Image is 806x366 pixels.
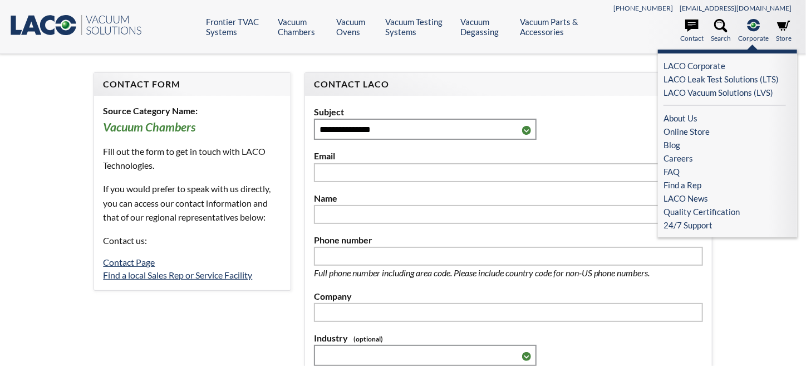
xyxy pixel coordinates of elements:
[776,19,792,43] a: Store
[206,17,269,37] a: Frontier TVAC Systems
[664,86,786,99] a: LACO Vacuum Solutions (LVS)
[314,191,703,206] label: Name
[103,182,281,225] p: If you would prefer to speak with us directly, you can access our contact information and that of...
[103,120,281,135] h3: Vacuum Chambers
[337,17,377,37] a: Vacuum Ovens
[103,257,155,267] a: Contact Page
[680,4,792,12] a: [EMAIL_ADDRESS][DOMAIN_NAME]
[664,125,786,138] a: Online Store
[314,149,703,163] label: Email
[664,218,792,232] a: 24/7 Support
[613,4,673,12] a: [PHONE_NUMBER]
[103,105,198,116] b: Source Category Name:
[314,233,703,247] label: Phone number
[664,59,786,72] a: LACO Corporate
[460,17,512,37] a: Vacuum Degassing
[664,192,786,205] a: LACO News
[103,233,281,248] p: Contact us:
[103,79,281,90] h4: Contact Form
[711,19,731,43] a: Search
[520,17,597,37] a: Vacuum Parts & Accessories
[314,289,703,304] label: Company
[103,144,281,173] p: Fill out the form to get in touch with LACO Technologies.
[680,19,704,43] a: Contact
[664,111,786,125] a: About Us
[664,72,786,86] a: LACO Leak Test Solutions (LTS)
[314,331,703,345] label: Industry
[664,178,786,192] a: Find a Rep
[314,79,703,90] h4: Contact LACO
[103,270,252,280] a: Find a local Sales Rep or Service Facility
[314,105,703,119] label: Subject
[738,33,769,43] span: Corporate
[664,205,786,218] a: Quality Certification
[385,17,452,37] a: Vacuum Testing Systems
[664,138,786,152] a: Blog
[314,266,687,280] p: Full phone number including area code. Please include country code for non-US phone numbers.
[278,17,328,37] a: Vacuum Chambers
[664,152,786,165] a: Careers
[664,165,786,178] a: FAQ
